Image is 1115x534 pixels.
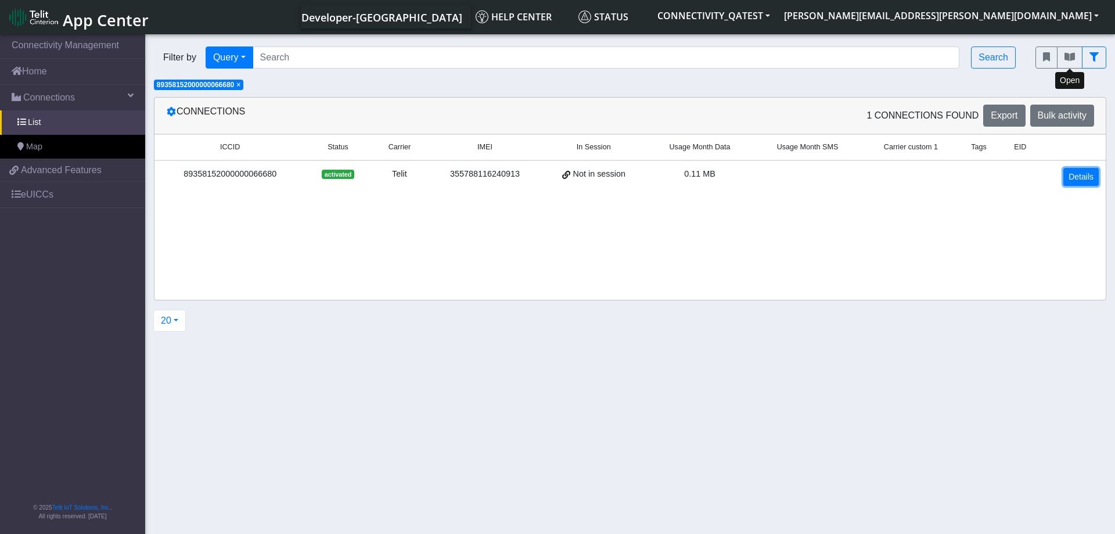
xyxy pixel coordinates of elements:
[328,142,348,153] span: Status
[577,142,611,153] span: In Session
[377,168,422,181] div: Telit
[436,168,534,181] div: 355788116240913
[777,142,839,153] span: Usage Month SMS
[9,5,147,30] a: App Center
[28,116,41,129] span: List
[206,46,253,69] button: Query
[983,105,1025,127] button: Export
[301,5,462,28] a: Your current platform instance
[884,142,938,153] span: Carrier custom 1
[389,142,411,153] span: Carrier
[153,310,186,332] button: 20
[578,10,591,23] img: status.svg
[991,110,1017,120] span: Export
[63,9,149,31] span: App Center
[1030,105,1094,127] button: Bulk activity
[322,170,354,179] span: activated
[650,5,777,26] button: CONNECTIVITY_QATEST
[1063,168,1099,186] a: Details
[477,142,492,153] span: IMEI
[1038,110,1087,120] span: Bulk activity
[578,10,628,23] span: Status
[971,142,987,153] span: Tags
[1035,46,1106,69] div: fitlers menu
[1014,142,1026,153] span: EID
[866,109,979,123] span: 1 Connections found
[23,91,75,105] span: Connections
[669,142,730,153] span: Usage Month Data
[220,142,240,153] span: ICCID
[52,504,110,511] a: Telit IoT Solutions, Inc.
[301,10,462,24] span: Developer-[GEOGRAPHIC_DATA]
[26,141,42,153] span: Map
[476,10,488,23] img: knowledge.svg
[157,105,630,127] div: Connections
[574,5,650,28] a: Status
[161,168,298,181] div: 89358152000000066680
[684,169,715,178] span: 0.11 MB
[1055,72,1084,89] div: Open
[9,8,58,27] img: logo-telit-cinterion-gw-new.png
[971,46,1016,69] button: Search
[236,81,240,88] button: Close
[236,81,240,89] span: ×
[471,5,574,28] a: Help center
[253,46,960,69] input: Search...
[777,5,1106,26] button: [PERSON_NAME][EMAIL_ADDRESS][PERSON_NAME][DOMAIN_NAME]
[21,163,102,177] span: Advanced Features
[573,168,625,181] span: Not in session
[157,81,234,89] span: 89358152000000066680
[476,10,552,23] span: Help center
[154,51,206,64] span: Filter by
